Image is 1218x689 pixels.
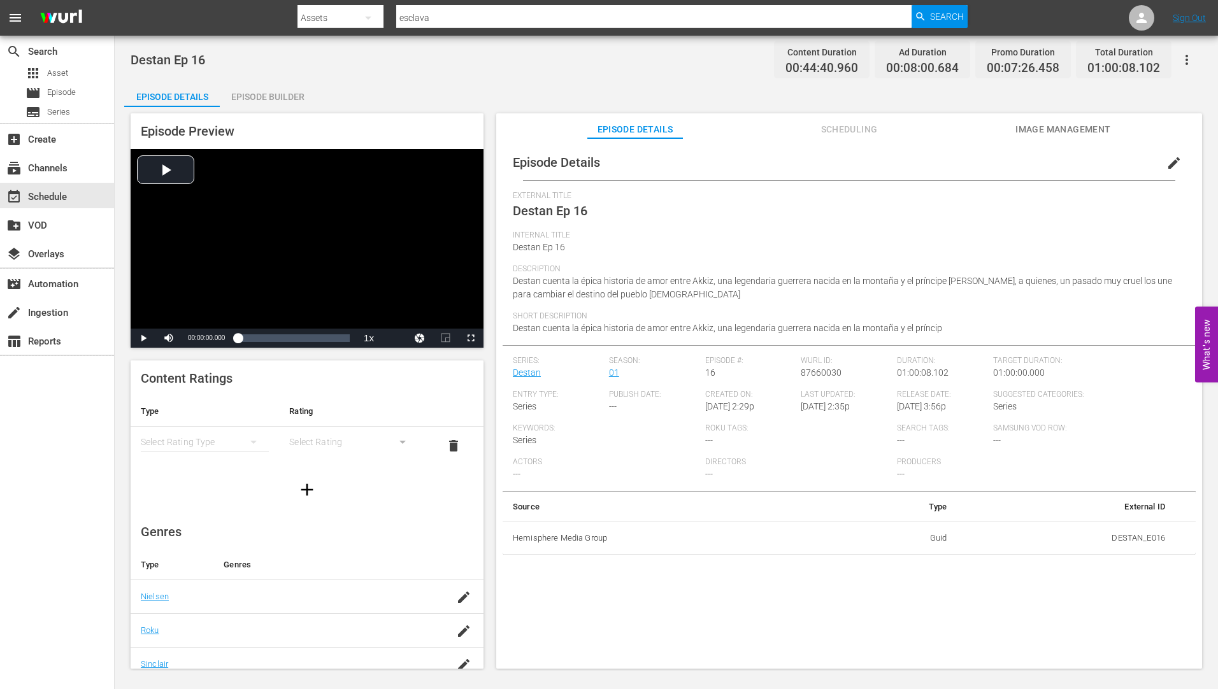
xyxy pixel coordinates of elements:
[25,104,41,120] span: Series
[957,522,1175,555] td: DESTAN_E016
[131,396,484,466] table: simple table
[1087,43,1160,61] div: Total Duration
[513,367,541,378] a: Destan
[6,218,22,233] span: VOD
[609,356,699,366] span: Season:
[356,329,382,348] button: Playback Rate
[993,390,1179,400] span: Suggested Categories:
[993,401,1017,411] span: Series
[131,396,279,427] th: Type
[513,203,587,218] span: Destan Ep 16
[124,82,220,112] div: Episode Details
[513,264,1179,274] span: Description
[513,311,1179,322] span: Short Description
[220,82,315,107] button: Episode Builder
[47,67,68,80] span: Asset
[407,329,433,348] button: Jump To Time
[705,469,713,479] span: ---
[609,401,617,411] span: ---
[1166,155,1182,171] span: edit
[785,43,858,61] div: Content Duration
[897,423,987,434] span: Search Tags:
[897,356,987,366] span: Duration:
[957,492,1175,522] th: External ID
[912,5,968,28] button: Search
[513,457,699,467] span: Actors
[897,401,946,411] span: [DATE] 3:56p
[47,106,70,118] span: Series
[987,61,1059,76] span: 00:07:26.458
[843,492,957,522] th: Type
[886,61,959,76] span: 00:08:00.684
[897,469,905,479] span: ---
[124,82,220,107] button: Episode Details
[843,522,957,555] td: Guid
[213,550,443,580] th: Genres
[801,122,897,138] span: Scheduling
[458,329,484,348] button: Fullscreen
[6,305,22,320] span: Ingestion
[705,390,795,400] span: Created On:
[141,524,182,539] span: Genres
[446,438,461,453] span: delete
[131,149,484,348] div: Video Player
[513,191,1179,201] span: External Title
[141,659,168,669] a: Sinclair
[503,492,1196,555] table: simple table
[513,276,1172,299] span: Destan cuenta la épica historia de amor entre Akkiz, una legendaria guerrera nacida en la montaña...
[987,43,1059,61] div: Promo Duration
[6,44,22,59] span: Search
[609,367,619,378] a: 01
[513,435,536,445] span: Series
[1173,13,1206,23] a: Sign Out
[156,329,182,348] button: Mute
[513,356,603,366] span: Series:
[141,371,233,386] span: Content Ratings
[6,189,22,204] span: Schedule
[513,401,536,411] span: Series
[513,231,1179,241] span: Internal Title
[705,435,713,445] span: ---
[513,242,565,252] span: Destan Ep 16
[31,3,92,33] img: ans4CAIJ8jUAAAAAAAAAAAAAAAAAAAAAAAAgQb4GAAAAAAAAAAAAAAAAAAAAAAAAJMjXAAAAAAAAAAAAAAAAAAAAAAAAgAT5G...
[801,401,850,411] span: [DATE] 2:35p
[6,160,22,176] span: Channels
[801,367,842,378] span: 87660030
[587,122,683,138] span: Episode Details
[141,592,169,601] a: Nielsen
[25,85,41,101] span: Episode
[238,334,350,342] div: Progress Bar
[513,469,520,479] span: ---
[141,625,159,635] a: Roku
[513,323,942,333] span: Destan cuenta la épica historia de amor entre Akkiz, una legendaria guerrera nacida en la montaña...
[801,356,891,366] span: Wurl ID:
[785,61,858,76] span: 00:44:40.960
[433,329,458,348] button: Picture-in-Picture
[513,423,699,434] span: Keywords:
[1015,122,1111,138] span: Image Management
[503,522,843,555] th: Hemisphere Media Group
[886,43,959,61] div: Ad Duration
[897,435,905,445] span: ---
[801,390,891,400] span: Last Updated:
[188,334,225,341] span: 00:00:00.000
[47,86,76,99] span: Episode
[8,10,23,25] span: menu
[705,423,891,434] span: Roku Tags:
[993,423,1083,434] span: Samsung VOD Row:
[897,457,1083,467] span: Producers
[1195,307,1218,383] button: Open Feedback Widget
[438,430,469,461] button: delete
[513,155,600,170] span: Episode Details
[131,329,156,348] button: Play
[930,5,964,28] span: Search
[1159,148,1189,178] button: edit
[1087,61,1160,76] span: 01:00:08.102
[6,132,22,147] span: Create
[705,367,715,378] span: 16
[897,390,987,400] span: Release Date:
[513,390,603,400] span: Entry Type:
[993,356,1179,366] span: Target Duration:
[897,367,949,378] span: 01:00:08.102
[25,66,41,81] span: Asset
